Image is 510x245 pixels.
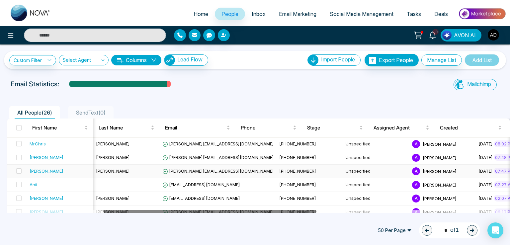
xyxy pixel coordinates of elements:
[162,182,240,187] span: [EMAIL_ADDRESS][DOMAIN_NAME]
[235,119,302,137] th: Phone
[478,141,493,146] span: [DATE]
[272,8,323,20] a: Email Marketing
[343,178,409,192] td: Unspecified
[374,124,424,132] span: Assigned Agent
[111,55,161,65] button: Columnsdown
[30,154,63,161] div: [PERSON_NAME]
[423,155,457,160] span: [PERSON_NAME]
[434,11,448,17] span: Deals
[478,168,493,174] span: [DATE]
[165,124,225,132] span: Email
[164,55,175,65] img: Lead Flow
[32,124,83,132] span: First Name
[279,182,316,187] span: [PHONE_NUMBER]
[440,226,459,235] span: of 1
[302,119,368,137] th: Stage
[487,222,503,238] div: Open Intercom Messenger
[423,141,457,146] span: [PERSON_NAME]
[478,155,493,160] span: [DATE]
[30,208,63,215] div: [PERSON_NAME]
[343,205,409,219] td: Unspecified
[343,165,409,178] td: Unspecified
[423,182,457,187] span: [PERSON_NAME]
[412,140,420,148] span: A
[428,8,455,20] a: Deals
[73,109,108,116] span: SendText ( 0 )
[368,119,435,137] th: Assigned Agent
[307,124,358,132] span: Stage
[373,225,416,236] span: 50 Per Page
[15,109,55,116] span: All People ( 26 )
[11,5,50,21] img: Nova CRM Logo
[365,54,419,66] button: Export People
[9,55,56,65] a: Custom Filter
[162,196,240,201] span: [EMAIL_ADDRESS][DOMAIN_NAME]
[412,208,420,216] span: A
[423,209,457,214] span: [PERSON_NAME]
[407,11,421,17] span: Tasks
[160,119,235,137] th: Email
[440,124,496,132] span: Created
[425,29,441,41] a: 10+
[187,8,215,20] a: Home
[279,209,316,214] span: [PHONE_NUMBER]
[245,8,272,20] a: Inbox
[162,141,274,146] span: [PERSON_NAME][EMAIL_ADDRESS][DOMAIN_NAME]
[379,57,413,63] span: Export People
[478,196,493,201] span: [DATE]
[30,181,38,188] div: Anit
[162,209,274,214] span: [PERSON_NAME][EMAIL_ADDRESS][DOMAIN_NAME]
[162,155,274,160] span: [PERSON_NAME][EMAIL_ADDRESS][DOMAIN_NAME]
[321,56,355,63] span: Import People
[330,11,393,17] span: Social Media Management
[279,155,316,160] span: [PHONE_NUMBER]
[343,151,409,165] td: Unspecified
[467,81,491,87] span: Mailchimp
[435,119,507,137] th: Created
[252,11,266,17] span: Inbox
[343,192,409,205] td: Unspecified
[27,119,93,137] th: First Name
[241,124,292,132] span: Phone
[177,56,203,63] span: Lead Flow
[161,54,208,66] a: Lead FlowLead Flow
[323,8,400,20] a: Social Media Management
[478,182,493,187] span: [DATE]
[454,31,476,39] span: AVON AI
[11,79,59,89] p: Email Statistics:
[93,119,160,137] th: Last Name
[488,29,499,41] img: User Avatar
[279,168,316,174] span: [PHONE_NUMBER]
[423,196,457,201] span: [PERSON_NAME]
[215,8,245,20] a: People
[279,141,316,146] span: [PHONE_NUMBER]
[441,29,481,41] button: AVON AI
[412,181,420,189] span: A
[442,31,452,40] img: Lead Flow
[412,167,420,175] span: A
[421,54,462,66] button: Manage List
[96,168,130,174] span: [PERSON_NAME]
[423,168,457,174] span: [PERSON_NAME]
[279,196,316,201] span: [PHONE_NUMBER]
[151,57,156,63] span: down
[412,195,420,203] span: A
[99,124,149,132] span: Last Name
[96,141,130,146] span: [PERSON_NAME]
[458,6,506,21] img: Market-place.gif
[478,209,493,214] span: [DATE]
[96,196,130,201] span: [PERSON_NAME]
[279,11,316,17] span: Email Marketing
[221,11,238,17] span: People
[433,29,439,35] span: 10+
[164,54,208,66] button: Lead Flow
[30,140,46,147] div: MrChris
[30,195,63,202] div: [PERSON_NAME]
[162,168,274,174] span: [PERSON_NAME][EMAIL_ADDRESS][DOMAIN_NAME]
[96,209,130,214] span: [PERSON_NAME]
[343,137,409,151] td: Unspecified
[400,8,428,20] a: Tasks
[96,155,130,160] span: [PERSON_NAME]
[194,11,208,17] span: Home
[30,168,63,174] div: [PERSON_NAME]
